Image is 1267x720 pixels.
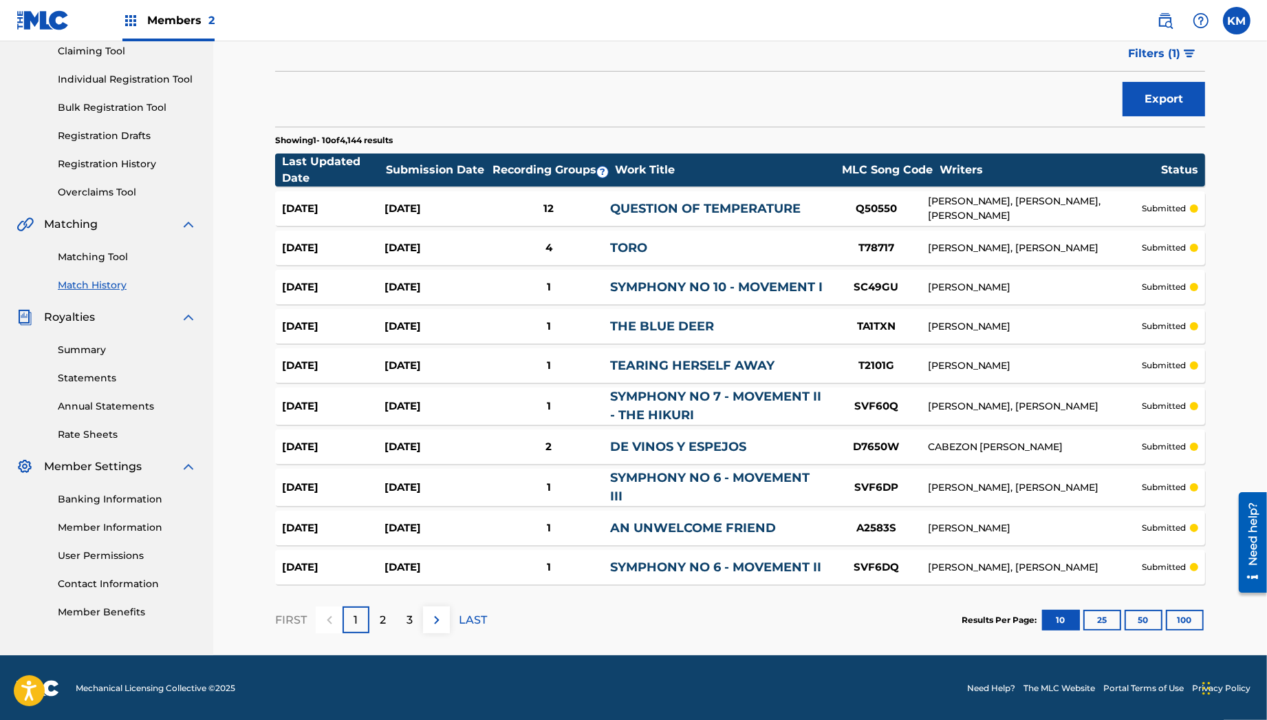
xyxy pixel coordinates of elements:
a: The MLC Website [1024,682,1095,695]
div: [PERSON_NAME], [PERSON_NAME] [928,399,1142,414]
a: DE VINOS Y ESPEJOS [610,439,746,454]
a: TEARING HERSELF AWAY [610,358,775,373]
div: [DATE] [385,520,487,536]
button: Export [1123,82,1205,116]
p: 2 [380,612,386,628]
div: [PERSON_NAME] [928,521,1142,536]
a: Bulk Registration Tool [58,100,197,115]
span: Member Settings [44,458,142,475]
div: [PERSON_NAME], [PERSON_NAME] [928,480,1142,495]
div: 1 [487,319,610,335]
img: search [1157,12,1173,29]
button: Filters (1) [1120,36,1205,71]
img: Matching [17,216,34,233]
div: [DATE] [282,201,385,217]
p: submitted [1142,481,1186,494]
div: [DATE] [282,520,385,536]
img: Royalties [17,309,33,326]
img: expand [180,458,197,475]
div: Recording Groups [490,162,614,178]
span: ? [597,167,608,178]
div: [DATE] [282,319,385,335]
div: Work Title [615,162,835,178]
p: submitted [1142,359,1186,372]
div: Submission Date [386,162,489,178]
p: submitted [1142,320,1186,332]
img: MLC Logo [17,10,69,30]
a: Privacy Policy [1192,682,1250,695]
img: filter [1184,50,1195,58]
p: 1 [354,612,358,628]
div: [DATE] [385,480,487,496]
div: 2 [487,439,610,455]
p: LAST [459,612,487,628]
a: Rate Sheets [58,427,197,442]
a: Registration History [58,157,197,171]
button: 50 [1125,610,1162,631]
p: submitted [1142,281,1186,293]
span: 2 [208,14,215,27]
div: [DATE] [282,399,385,414]
p: FIRST [275,612,307,628]
div: 1 [487,480,610,496]
div: [PERSON_NAME] [928,280,1142,295]
iframe: Resource Center [1228,487,1267,597]
div: User Menu [1223,7,1250,34]
div: Writers [940,162,1160,178]
div: [DATE] [385,560,487,575]
div: [DATE] [385,439,487,455]
div: 1 [487,560,610,575]
div: [DATE] [282,560,385,575]
div: [PERSON_NAME], [PERSON_NAME] [928,560,1142,575]
a: Claiming Tool [58,44,197,59]
div: SVF6DQ [825,560,928,575]
p: submitted [1142,441,1186,453]
div: A2583S [825,520,928,536]
a: AN UNWELCOME FRIEND [610,520,776,536]
a: Member Information [58,520,197,535]
div: Chat Widget [1198,654,1267,720]
a: Contact Information [58,577,197,591]
div: 1 [487,520,610,536]
a: Matching Tool [58,250,197,264]
a: Match History [58,278,197,293]
button: 100 [1166,610,1204,631]
img: logo [17,680,59,697]
a: User Permissions [58,549,197,563]
a: SYMPHONY NO 7 - MOVEMENT II - THE HIKURI [610,389,821,423]
img: Top Rightsholders [122,12,139,29]
div: SVF60Q [825,399,928,414]
div: SVF6DP [825,480,928,496]
div: MLC Song Code [836,162,939,178]
p: submitted [1142,242,1186,254]
img: Member Settings [17,458,33,475]
div: TA1TXN [825,319,928,335]
span: Filters ( 1 ) [1128,45,1180,62]
p: submitted [1142,561,1186,573]
span: Mechanical Licensing Collective © 2025 [76,682,235,695]
a: THE BLUE DEER [610,319,714,334]
p: submitted [1142,522,1186,534]
div: Q50550 [825,201,928,217]
a: Overclaims Tool [58,185,197,200]
a: Summary [58,343,197,357]
div: [DATE] [282,279,385,295]
a: Need Help? [967,682,1015,695]
div: [DATE] [385,240,487,256]
div: Status [1161,162,1198,178]
div: [DATE] [385,399,487,414]
a: Registration Drafts [58,129,197,143]
a: Public Search [1151,7,1179,34]
div: 4 [487,240,610,256]
img: right [429,612,445,628]
img: expand [180,309,197,326]
div: [DATE] [282,358,385,374]
a: Member Benefits [58,605,197,620]
img: help [1193,12,1209,29]
div: 1 [487,358,610,374]
a: Annual Statements [58,399,197,414]
button: 10 [1042,610,1080,631]
div: SC49GU [825,279,928,295]
div: 1 [487,279,610,295]
div: Last Updated Date [282,153,385,187]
